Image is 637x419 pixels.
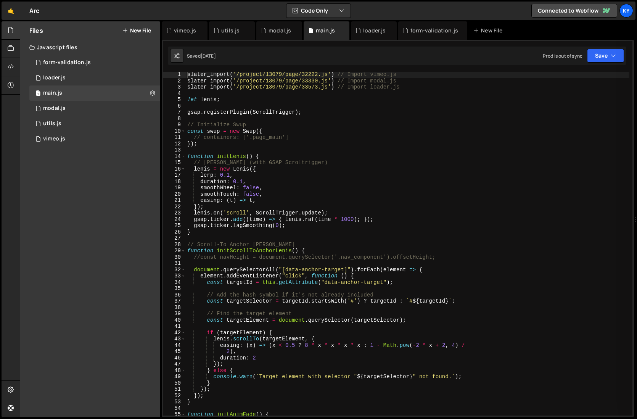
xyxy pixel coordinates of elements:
[163,78,186,84] div: 2
[29,6,39,15] div: Arc
[163,342,186,349] div: 44
[163,109,186,116] div: 7
[269,27,291,34] div: modal.js
[163,361,186,367] div: 47
[163,179,186,185] div: 18
[163,273,186,279] div: 33
[163,336,186,342] div: 43
[163,285,186,292] div: 35
[163,411,186,418] div: 55
[286,4,351,18] button: Code Only
[163,222,186,229] div: 25
[163,153,186,160] div: 14
[36,91,40,97] span: 1
[619,4,633,18] a: Ky
[363,27,386,34] div: loader.js
[163,374,186,380] div: 49
[163,393,186,399] div: 52
[163,160,186,166] div: 15
[163,172,186,179] div: 17
[163,323,186,330] div: 41
[163,197,186,204] div: 21
[174,27,196,34] div: vimeo.js
[163,71,186,78] div: 1
[163,141,186,147] div: 12
[163,405,186,412] div: 54
[163,191,186,198] div: 20
[29,131,160,147] div: 13079/32222.js
[163,204,186,210] div: 22
[316,27,335,34] div: main.js
[163,97,186,103] div: 5
[43,135,65,142] div: vimeo.js
[163,254,186,261] div: 30
[163,103,186,110] div: 6
[2,2,20,20] a: 🤙
[201,53,216,59] div: [DATE]
[163,84,186,90] div: 3
[163,330,186,336] div: 42
[29,55,160,70] div: 13079/34317.js
[43,90,62,97] div: main.js
[531,4,617,18] a: Connected to Webflow
[221,27,240,34] div: utils.js
[43,120,61,127] div: utils.js
[473,27,505,34] div: New File
[187,53,216,59] div: Saved
[43,105,66,112] div: modal.js
[29,116,160,131] div: 13079/32221.js
[163,235,186,242] div: 27
[163,386,186,393] div: 51
[163,292,186,298] div: 36
[163,185,186,191] div: 19
[163,90,186,97] div: 4
[163,147,186,153] div: 13
[163,399,186,405] div: 53
[29,85,160,101] div: 13079/32220.js
[29,70,160,85] div: 13079/33573.js
[29,26,43,35] h2: Files
[163,122,186,128] div: 9
[163,229,186,235] div: 26
[163,317,186,324] div: 40
[163,260,186,267] div: 31
[29,101,160,116] div: 13079/33330.js
[163,380,186,387] div: 50
[163,116,186,122] div: 8
[163,367,186,374] div: 48
[163,134,186,141] div: 11
[163,348,186,355] div: 45
[410,27,458,34] div: form-validation.js
[163,355,186,361] div: 46
[163,248,186,254] div: 29
[163,267,186,273] div: 32
[587,49,624,63] button: Save
[163,166,186,172] div: 16
[163,311,186,317] div: 39
[20,40,160,55] div: Javascript files
[163,305,186,311] div: 38
[43,59,91,66] div: form-validation.js
[122,27,151,34] button: New File
[163,128,186,135] div: 10
[163,298,186,305] div: 37
[543,53,582,59] div: Prod is out of sync
[43,74,66,81] div: loader.js
[163,279,186,286] div: 34
[163,216,186,223] div: 24
[163,210,186,216] div: 23
[163,242,186,248] div: 28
